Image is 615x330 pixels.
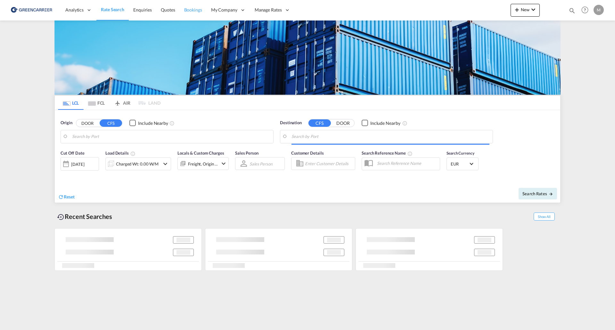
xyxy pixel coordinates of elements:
[109,96,135,110] md-tab-item: AIR
[116,159,159,168] div: Charged Wt: 0.00 W/M
[529,6,537,13] md-icon: icon-chevron-down
[579,4,590,15] span: Help
[129,120,168,126] md-checkbox: Checkbox No Ink
[54,20,561,95] img: GreenCarrierFCL_LCL.png
[58,194,75,201] div: icon-refreshReset
[64,194,75,199] span: Reset
[447,151,474,156] span: Search Currency
[308,119,331,127] button: CFS
[220,160,227,167] md-icon: icon-chevron-down
[522,191,553,196] span: Search Rates
[305,159,353,168] input: Enter Customer Details
[362,150,413,156] span: Search Reference Name
[84,96,109,110] md-tab-item: FCL
[54,209,115,224] div: Recent Searches
[169,121,175,126] md-icon: Unchecked: Ignores neighbouring ports when fetching rates.Checked : Includes neighbouring ports w...
[10,3,53,17] img: 176147708aff11ef8735f72d97dca5a8.png
[161,7,175,12] span: Quotes
[402,121,407,126] md-icon: Unchecked: Ignores neighbouring ports when fetching rates.Checked : Includes neighbouring ports w...
[513,6,521,13] md-icon: icon-plus 400-fg
[61,120,72,126] span: Origin
[291,150,324,156] span: Customer Details
[138,120,168,126] div: Include Nearby
[101,7,124,12] span: Rate Search
[177,150,224,156] span: Locals & Custom Charges
[57,213,65,221] md-icon: icon-backup-restore
[105,150,135,156] span: Load Details
[188,159,218,168] div: Freight Origin Destination
[235,150,258,156] span: Sales Person
[55,110,560,203] div: Origin DOOR CFS Checkbox No InkUnchecked: Ignores neighbouring ports when fetching rates.Checked ...
[61,150,85,156] span: Cut Off Date
[58,96,84,110] md-tab-item: LCL
[519,188,557,199] button: Search Ratesicon-arrow-right
[534,213,555,221] span: Show All
[100,119,122,127] button: CFS
[332,119,354,127] button: DOOR
[569,7,576,14] md-icon: icon-magnify
[71,161,84,167] div: [DATE]
[291,132,489,141] input: Search by Port
[249,159,273,168] md-select: Sales Person
[374,158,440,168] input: Search Reference Name
[133,7,152,12] span: Enquiries
[362,120,400,126] md-checkbox: Checkbox No Ink
[280,120,302,126] span: Destination
[161,160,169,168] md-icon: icon-chevron-down
[114,99,121,104] md-icon: icon-airplane
[511,4,540,17] button: icon-plus 400-fgNewicon-chevron-down
[407,151,413,156] md-icon: Your search will be saved by the below given name
[513,7,537,12] span: New
[130,151,135,156] md-icon: Chargeable Weight
[450,159,475,168] md-select: Select Currency: € EUREuro
[184,7,202,12] span: Bookings
[594,5,604,15] div: M
[569,7,576,17] div: icon-magnify
[61,157,99,171] div: [DATE]
[61,170,65,179] md-datepicker: Select
[105,157,171,170] div: Charged Wt: 0.00 W/Micon-chevron-down
[370,120,400,126] div: Include Nearby
[579,4,594,16] div: Help
[177,157,229,170] div: Freight Origin Destinationicon-chevron-down
[58,194,64,200] md-icon: icon-refresh
[72,132,270,141] input: Search by Port
[76,119,99,127] button: DOOR
[65,7,84,13] span: Analytics
[451,161,469,167] span: EUR
[211,7,237,13] span: My Company
[255,7,282,13] span: Manage Rates
[549,192,553,196] md-icon: icon-arrow-right
[58,96,160,110] md-pagination-wrapper: Use the left and right arrow keys to navigate between tabs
